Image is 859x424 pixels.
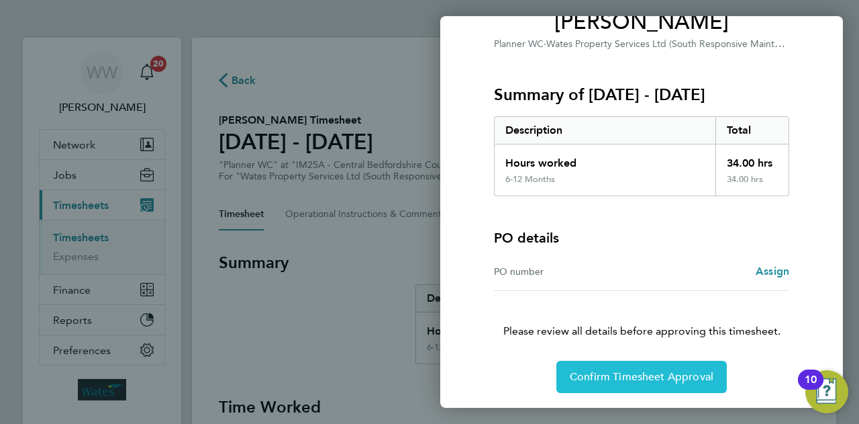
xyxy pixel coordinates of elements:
p: Please review all details before approving this timesheet. [478,291,805,339]
div: Hours worked [495,144,715,174]
div: PO number [494,263,642,280]
div: 34.00 hrs [715,174,789,196]
div: 10 [805,380,817,397]
span: Assign [756,265,789,278]
div: Description [495,117,715,144]
span: Wates Property Services Ltd (South Responsive Maintenance) [546,37,808,50]
span: Confirm Timesheet Approval [570,370,713,384]
h3: Summary of [DATE] - [DATE] [494,84,789,105]
span: Planner WC [494,38,544,50]
div: 6-12 Months [505,174,555,185]
span: · [544,38,546,50]
button: Confirm Timesheet Approval [556,361,727,393]
div: Summary of 23 - 29 Aug 2025 [494,116,789,196]
a: Assign [756,263,789,280]
span: [PERSON_NAME] [494,9,789,36]
h4: PO details [494,228,559,247]
div: 34.00 hrs [715,144,789,174]
button: Open Resource Center, 10 new notifications [805,370,848,413]
div: Total [715,117,789,144]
